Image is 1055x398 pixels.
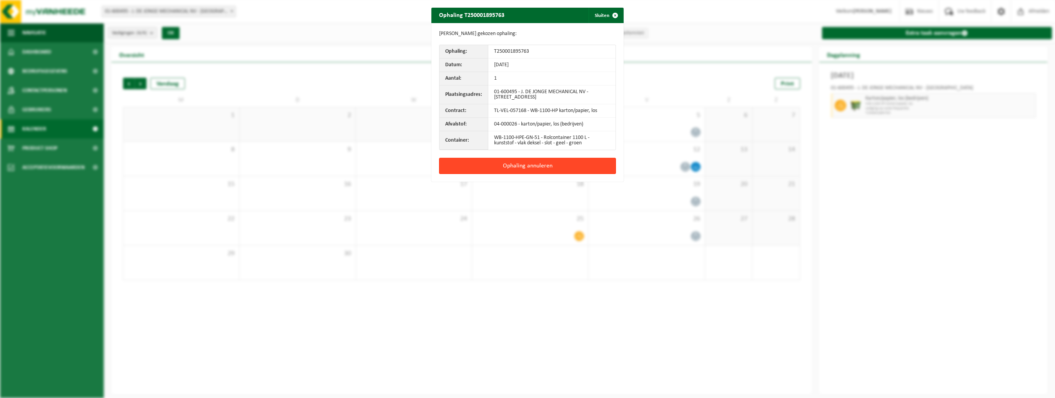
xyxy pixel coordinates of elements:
td: T250001895763 [488,45,616,59]
td: WB-1100-HPE-GN-51 - Rolcontainer 1100 L - kunststof - vlak deksel - slot - geel - groen [488,131,616,150]
h2: Ophaling T250001895763 [431,8,512,22]
button: Sluiten [589,8,623,23]
td: 1 [488,72,616,85]
th: Datum: [439,59,488,72]
th: Container: [439,131,488,150]
button: Ophaling annuleren [439,158,616,174]
th: Contract: [439,104,488,118]
th: Afvalstof: [439,118,488,131]
th: Aantal: [439,72,488,85]
td: 01-600495 - J. DE JONGE MECHANICAL NV - [STREET_ADDRESS] [488,85,616,104]
td: TL-VEL-057168 - WB-1100-HP karton/papier, los [488,104,616,118]
td: 04-000026 - karton/papier, los (bedrijven) [488,118,616,131]
p: [PERSON_NAME] gekozen ophaling: [439,31,616,37]
td: [DATE] [488,59,616,72]
th: Ophaling: [439,45,488,59]
th: Plaatsingsadres: [439,85,488,104]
